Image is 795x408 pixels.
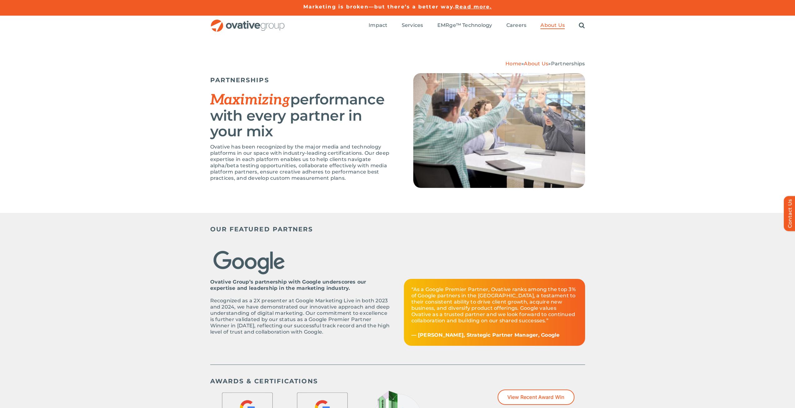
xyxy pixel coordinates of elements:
[413,73,585,188] img: Careers Collage 8
[505,61,585,67] span: » »
[210,298,391,335] p: Recognized as a 2X presenter at Google Marketing Live in both 2023 and 2024, we have demonstrated...
[540,22,565,28] span: About Us
[210,144,398,181] p: Ovative has been recognized by the major media and technology platforms in our space with industr...
[210,225,585,233] h5: OUR FEATURED PARTNERS
[210,247,288,279] img: Google
[507,394,565,400] span: View Recent Award Win
[411,286,578,324] p: “As a Google Premier Partner, Ovative ranks among the top 3% of Google partners in the [GEOGRAPHI...
[506,22,527,28] span: Careers
[210,76,398,84] h5: PARTNERSHIPS
[210,91,290,109] em: Maximizing
[411,332,560,338] strong: — [PERSON_NAME], Strategic Partner Manager, Google
[210,279,366,291] strong: Ovative Group’s partnership with Google underscores our expertise and leadership in the marketing...
[402,22,423,29] a: Services
[551,61,585,67] span: Partnerships
[210,92,398,139] h2: performance with every partner in your mix
[505,61,521,67] a: Home
[303,4,455,10] a: Marketing is broken—but there’s a better way.
[369,16,585,36] nav: Menu
[540,22,565,29] a: About Us
[210,377,585,385] h5: AWARDS & CERTIFICATIONS
[579,22,585,29] a: Search
[498,390,574,405] a: View Recent Award Win
[402,22,423,28] span: Services
[455,4,492,10] a: Read more.
[369,22,387,28] span: Impact
[210,19,285,25] a: OG_Full_horizontal_RGB
[437,22,492,28] span: EMRge™ Technology
[437,22,492,29] a: EMRge™ Technology
[524,61,548,67] a: About Us
[369,22,387,29] a: Impact
[506,22,527,29] a: Careers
